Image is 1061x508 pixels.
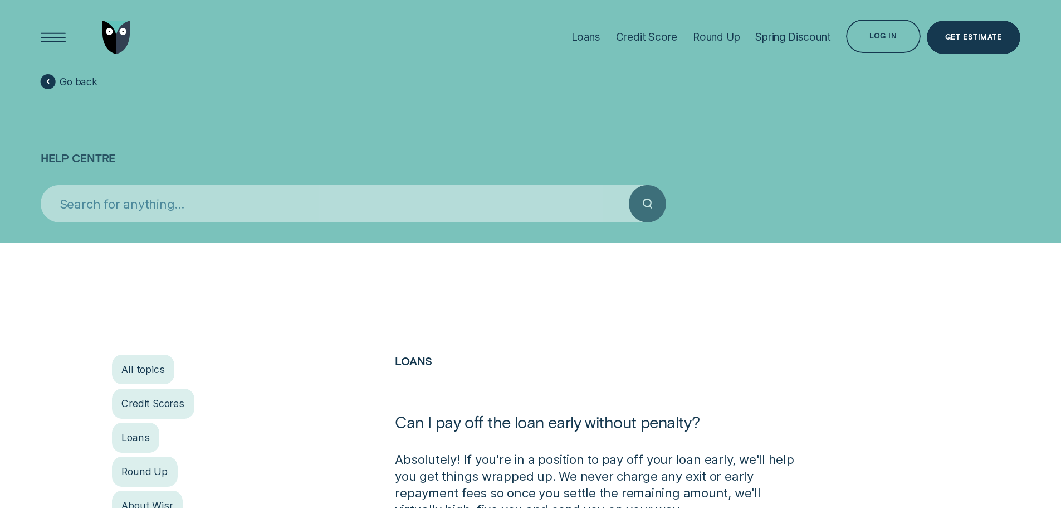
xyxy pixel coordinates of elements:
button: Open Menu [37,21,70,54]
h1: Help Centre [41,96,1020,180]
div: Credit Score [616,31,678,43]
button: Submit your search query. [629,185,666,222]
a: Loans [112,423,160,452]
h1: Can I pay off the loan early without penalty? [395,412,808,451]
a: All topics [112,355,175,384]
h2: Loans [395,355,808,412]
div: Loans [571,31,600,43]
input: Search for anything... [41,185,629,222]
a: Round Up [112,457,178,486]
a: Go back [41,74,97,89]
a: Loans [395,354,432,367]
a: Get Estimate [927,21,1020,54]
div: Spring Discount [755,31,830,43]
a: Credit Scores [112,389,194,418]
img: Wisr [102,21,130,54]
div: Round Up [693,31,740,43]
span: Go back [60,76,97,88]
button: Log in [846,20,920,53]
